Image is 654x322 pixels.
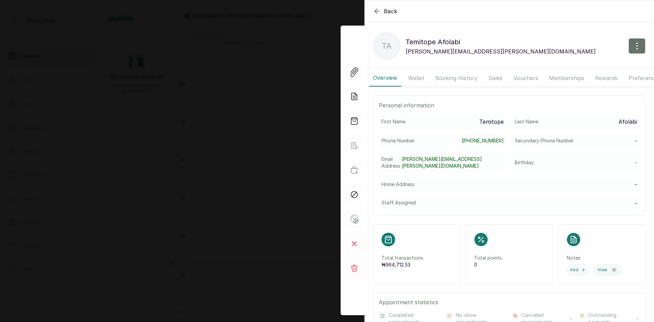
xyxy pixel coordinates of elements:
[567,255,637,261] p: Notes
[381,261,452,268] p: ₦
[384,7,398,15] span: Back
[381,255,452,261] p: Total transactions
[402,156,504,169] a: [PERSON_NAME][EMAIL_ADDRESS][PERSON_NAME][DOMAIN_NAME]
[379,298,640,306] p: Appointment statistics
[509,70,542,87] button: Vouchers
[381,156,402,169] p: Email Address
[635,159,637,166] p: -
[594,264,621,276] button: View
[373,7,398,15] button: Back
[404,70,429,87] button: Wallet
[479,118,504,126] p: Temitope
[484,70,507,87] button: Sales
[369,70,401,87] button: Overview
[567,264,589,276] button: Add
[619,118,637,126] p: Afolabi
[381,118,405,125] p: First Name
[635,199,637,208] p: -
[381,137,415,144] p: Phone Number
[431,70,482,87] button: Booking History
[635,180,637,188] p: -
[406,47,596,56] p: [PERSON_NAME][EMAIL_ADDRESS][PERSON_NAME][DOMAIN_NAME]
[381,181,415,188] p: Home Address
[515,159,534,166] p: Birthday
[545,70,588,87] button: Memberships
[515,137,574,144] p: Secondary Phone Number
[386,262,410,267] span: 964,712.53
[474,255,544,261] p: Total points
[381,40,392,52] p: TA
[515,118,538,125] p: Last Name
[591,70,622,87] button: Rewards
[381,199,416,206] p: Staff Assigned
[406,36,596,47] p: Temitope Afolabi
[635,137,637,145] p: -
[462,137,504,144] a: [PHONE_NUMBER]
[474,262,477,267] span: 0
[379,101,640,109] p: Personal information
